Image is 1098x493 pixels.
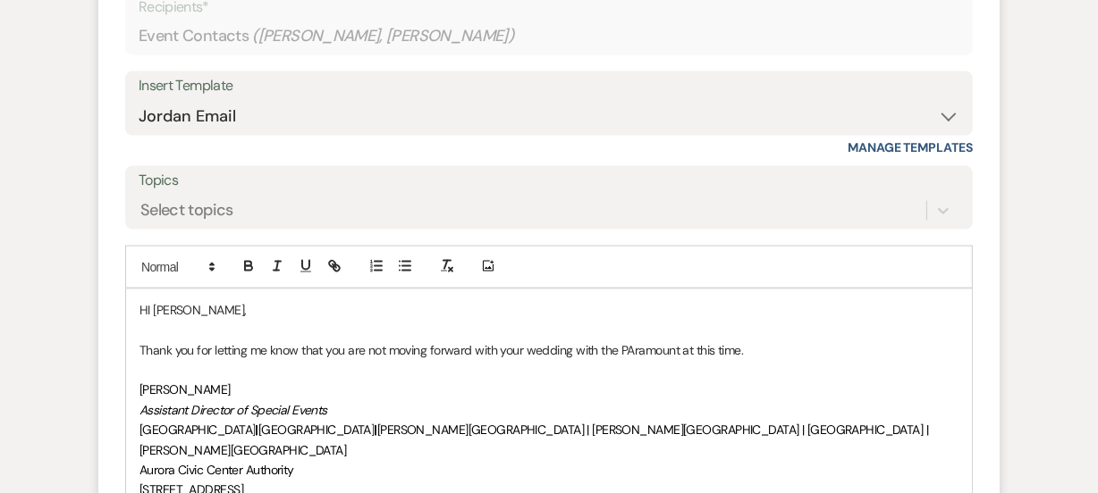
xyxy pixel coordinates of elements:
[139,422,255,438] span: [GEOGRAPHIC_DATA]
[139,300,959,320] p: HI [PERSON_NAME],
[139,462,294,478] span: Aurora Civic Center Authority
[139,402,327,418] em: Assistant Director of Special Events
[140,198,233,222] div: Select topics
[139,73,959,99] div: Insert Template
[258,422,374,438] span: [GEOGRAPHIC_DATA]
[139,340,959,360] p: Thank you for letting me know that you are not moving forward with your wedding with the PAramoun...
[139,422,932,457] span: [PERSON_NAME][GEOGRAPHIC_DATA] | [PERSON_NAME][GEOGRAPHIC_DATA] | [GEOGRAPHIC_DATA] | [PERSON_NAM...
[848,139,973,155] a: Manage Templates
[374,422,376,438] strong: |
[252,24,515,48] span: ( [PERSON_NAME], [PERSON_NAME] )
[139,381,231,397] span: [PERSON_NAME]
[139,168,959,194] label: Topics
[139,19,959,54] div: Event Contacts
[255,422,258,438] strong: |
